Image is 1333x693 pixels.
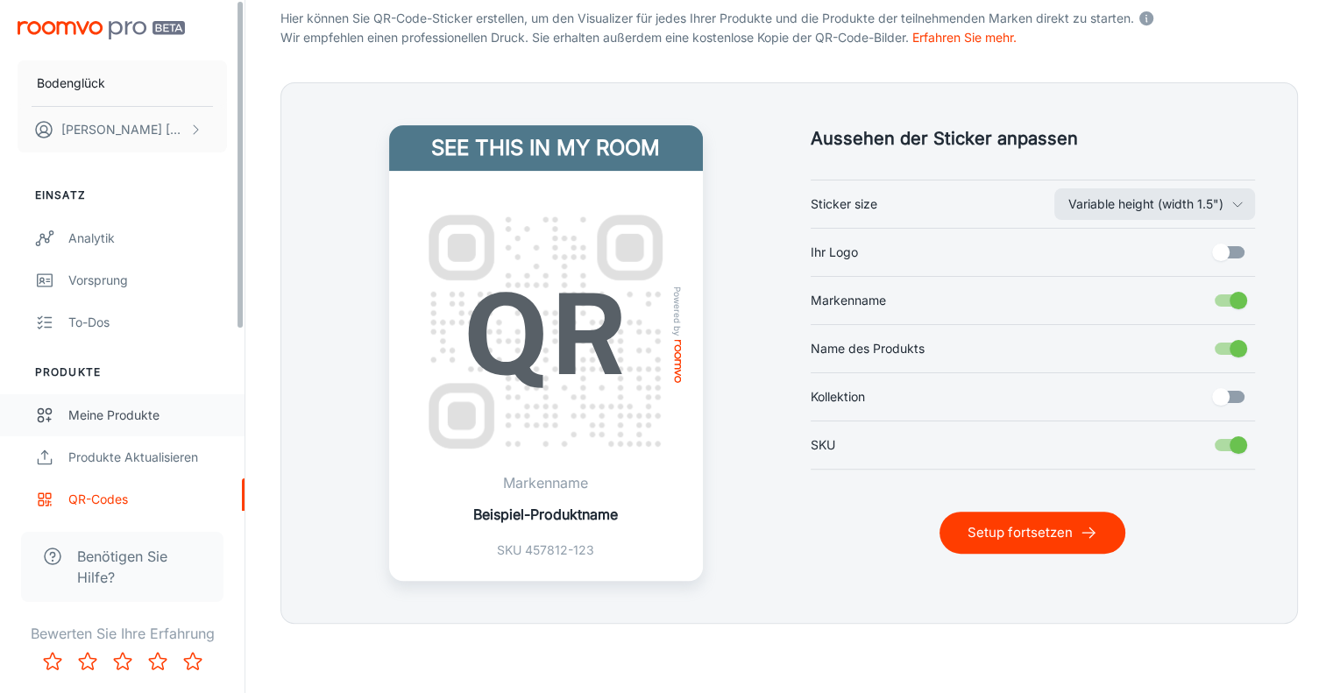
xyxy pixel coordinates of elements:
[674,340,681,383] img: roomvo
[140,644,175,679] button: Rate 4 star
[912,30,1017,45] a: Erfahren Sie mehr.
[61,120,185,139] p: [PERSON_NAME] [PERSON_NAME]
[14,623,230,644] p: Bewerten Sie Ihre Erfahrung
[68,448,227,467] div: Produkte aktualisieren
[105,644,140,679] button: Rate 3 star
[389,125,703,171] h4: See this in my room
[68,271,227,290] div: Vorsprung
[18,107,227,152] button: [PERSON_NAME] [PERSON_NAME]
[70,644,105,679] button: Rate 2 star
[175,644,210,679] button: Rate 5 star
[473,541,618,560] p: SKU 457812-123
[473,472,618,493] p: Markenname
[473,504,618,525] p: Beispiel-Produktname
[280,5,1298,28] p: Hier können Sie QR-Code-Sticker erstellen, um den Visualizer für jedes Ihrer Produkte und die Pro...
[37,74,105,93] p: Bodenglück
[811,194,877,214] span: Sticker size
[669,286,686,336] span: Powered by
[35,644,70,679] button: Rate 1 star
[18,60,227,106] button: Bodenglück
[811,291,886,310] span: Markenname
[280,28,1298,47] p: Wir empfehlen einen professionellen Druck. Sie erhalten außerdem eine kostenlose Kopie der QR-Cod...
[68,229,227,248] div: Analytik
[77,546,202,588] span: Benötigen Sie Hilfe?
[939,512,1125,554] button: Setup fortsetzen
[811,125,1256,152] h5: Aussehen der Sticker anpassen
[811,243,858,262] span: Ihr Logo
[410,196,682,468] img: QR Code Example
[68,313,227,332] div: To-dos
[68,406,227,425] div: Meine Produkte
[811,435,835,455] span: SKU
[68,490,227,509] div: QR-Codes
[1054,188,1255,220] button: Sticker size
[811,387,865,407] span: Kollektion
[811,339,925,358] span: Name des Produkts
[18,21,185,39] img: Roomvo PRO Beta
